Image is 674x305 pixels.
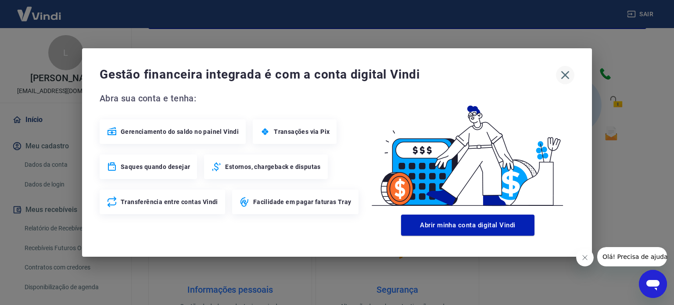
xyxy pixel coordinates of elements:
[121,127,239,136] span: Gerenciamento do saldo no painel Vindi
[100,66,556,83] span: Gestão financeira integrada é com a conta digital Vindi
[639,270,667,298] iframe: Botão para abrir a janela de mensagens
[274,127,330,136] span: Transações via Pix
[100,91,361,105] span: Abra sua conta e tenha:
[121,197,218,206] span: Transferência entre contas Vindi
[361,91,574,211] img: Good Billing
[597,247,667,266] iframe: Mensagem da empresa
[225,162,320,171] span: Estornos, chargeback e disputas
[253,197,351,206] span: Facilidade em pagar faturas Tray
[5,6,74,13] span: Olá! Precisa de ajuda?
[401,215,534,236] button: Abrir minha conta digital Vindi
[121,162,190,171] span: Saques quando desejar
[576,249,594,266] iframe: Fechar mensagem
